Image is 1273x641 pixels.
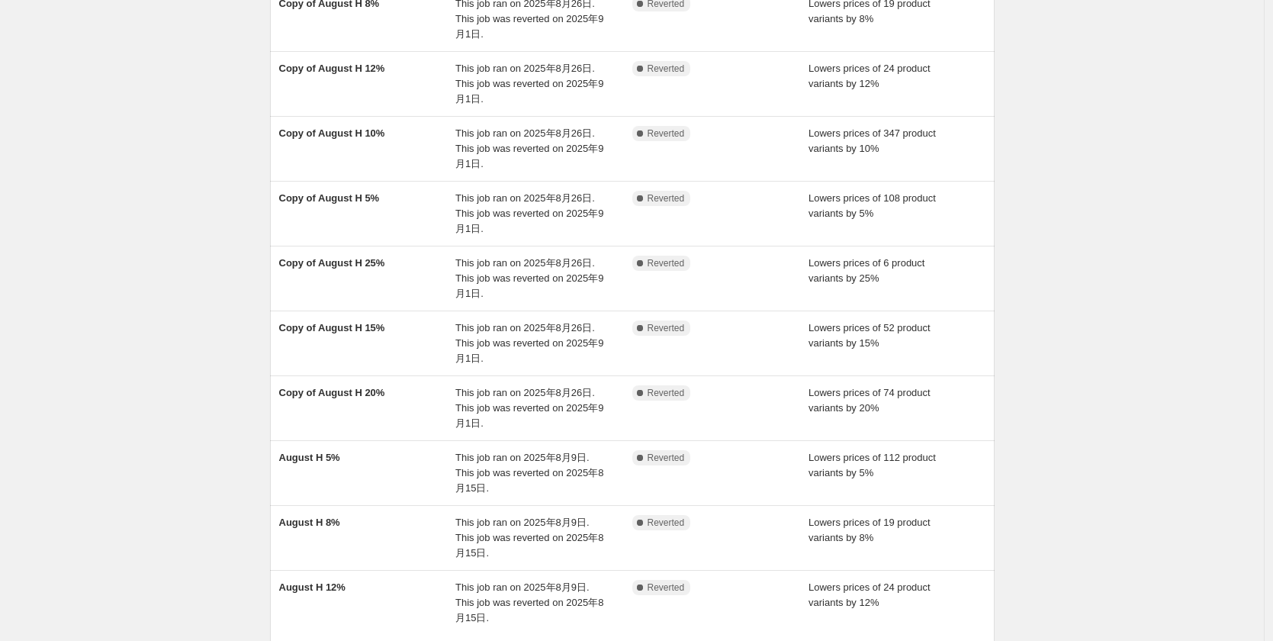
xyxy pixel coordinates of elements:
[279,387,385,398] span: Copy of August H 20%
[648,322,685,334] span: Reverted
[279,322,385,333] span: Copy of August H 15%
[455,452,603,494] span: This job ran on 2025年8月9日. This job was reverted on 2025年8月15日.
[455,63,603,105] span: This job ran on 2025年8月26日. This job was reverted on 2025年9月1日.
[455,257,603,299] span: This job ran on 2025年8月26日. This job was reverted on 2025年9月1日.
[808,517,931,543] span: Lowers prices of 19 product variants by 8%
[808,452,936,478] span: Lowers prices of 112 product variants by 5%
[648,452,685,464] span: Reverted
[648,192,685,205] span: Reverted
[648,257,685,269] span: Reverted
[808,127,936,154] span: Lowers prices of 347 product variants by 10%
[455,387,603,429] span: This job ran on 2025年8月26日. This job was reverted on 2025年9月1日.
[279,581,346,593] span: August H 12%
[279,517,340,528] span: August H 8%
[648,517,685,529] span: Reverted
[648,127,685,140] span: Reverted
[279,192,380,204] span: Copy of August H 5%
[455,192,603,234] span: This job ran on 2025年8月26日. This job was reverted on 2025年9月1日.
[808,192,936,219] span: Lowers prices of 108 product variants by 5%
[279,127,385,139] span: Copy of August H 10%
[455,581,603,623] span: This job ran on 2025年8月9日. This job was reverted on 2025年8月15日.
[455,517,603,559] span: This job ran on 2025年8月9日. This job was reverted on 2025年8月15日.
[279,63,385,74] span: Copy of August H 12%
[648,63,685,75] span: Reverted
[808,387,931,414] span: Lowers prices of 74 product variants by 20%
[455,127,603,169] span: This job ran on 2025年8月26日. This job was reverted on 2025年9月1日.
[279,452,340,463] span: August H 5%
[808,257,924,284] span: Lowers prices of 6 product variants by 25%
[648,387,685,399] span: Reverted
[279,257,385,269] span: Copy of August H 25%
[648,581,685,594] span: Reverted
[808,63,931,89] span: Lowers prices of 24 product variants by 12%
[455,322,603,364] span: This job ran on 2025年8月26日. This job was reverted on 2025年9月1日.
[808,581,931,608] span: Lowers prices of 24 product variants by 12%
[808,322,931,349] span: Lowers prices of 52 product variants by 15%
